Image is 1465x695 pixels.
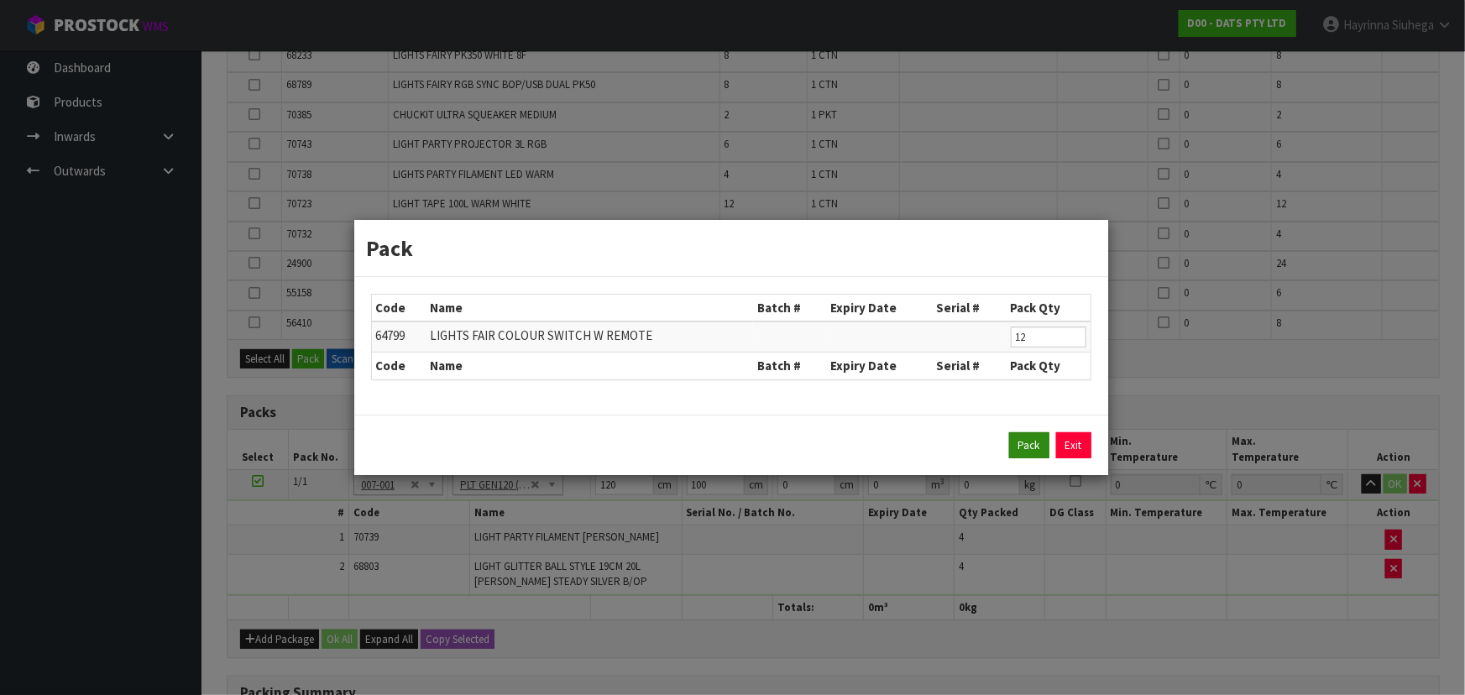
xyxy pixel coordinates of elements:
span: 64799 [376,327,405,343]
th: Serial # [933,353,1007,379]
th: Expiry Date [827,295,933,321]
th: Batch # [753,353,827,379]
h3: Pack [367,233,1096,264]
th: Expiry Date [827,353,933,379]
th: Batch # [753,295,827,321]
th: Pack Qty [1007,353,1091,379]
th: Code [372,353,426,379]
th: Serial # [933,295,1007,321]
span: LIGHTS FAIR COLOUR SWITCH W REMOTE [431,327,653,343]
button: Pack [1009,432,1049,459]
th: Pack Qty [1007,295,1091,321]
th: Name [426,295,753,321]
a: Exit [1056,432,1091,459]
th: Name [426,353,753,379]
th: Code [372,295,426,321]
